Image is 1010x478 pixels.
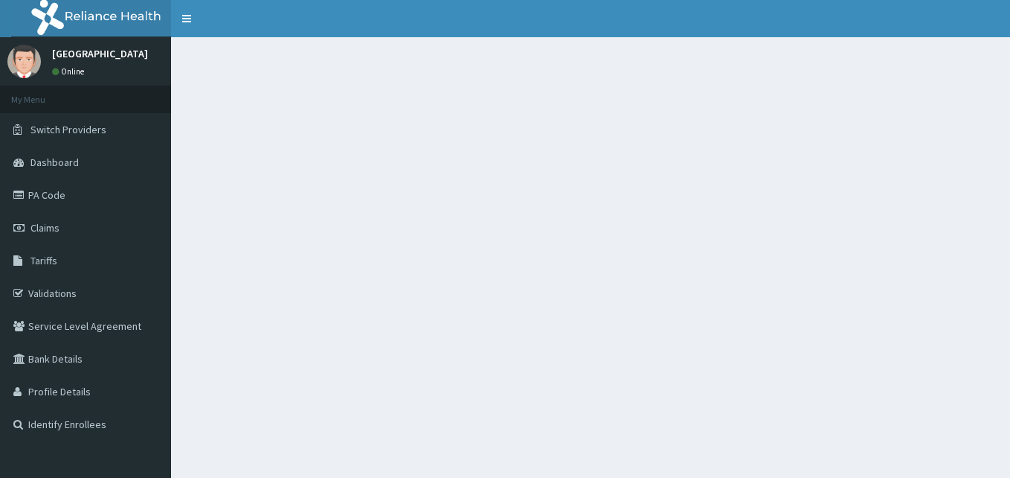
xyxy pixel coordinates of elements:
span: Claims [30,221,59,235]
span: Tariffs [30,254,57,267]
span: Switch Providers [30,123,106,136]
span: Dashboard [30,156,79,169]
a: Online [52,66,88,77]
img: User Image [7,45,41,78]
p: [GEOGRAPHIC_DATA] [52,48,148,59]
